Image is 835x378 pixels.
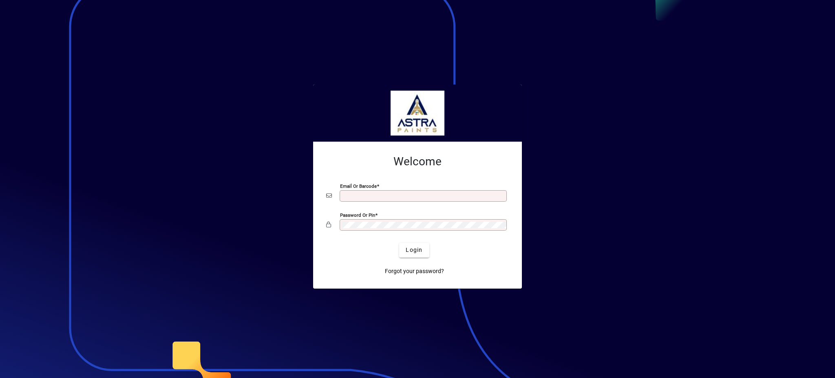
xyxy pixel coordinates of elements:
[406,246,422,254] span: Login
[382,264,447,279] a: Forgot your password?
[385,267,444,276] span: Forgot your password?
[326,155,509,169] h2: Welcome
[399,243,429,258] button: Login
[340,183,377,189] mat-label: Email or Barcode
[340,212,375,218] mat-label: Password or Pin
